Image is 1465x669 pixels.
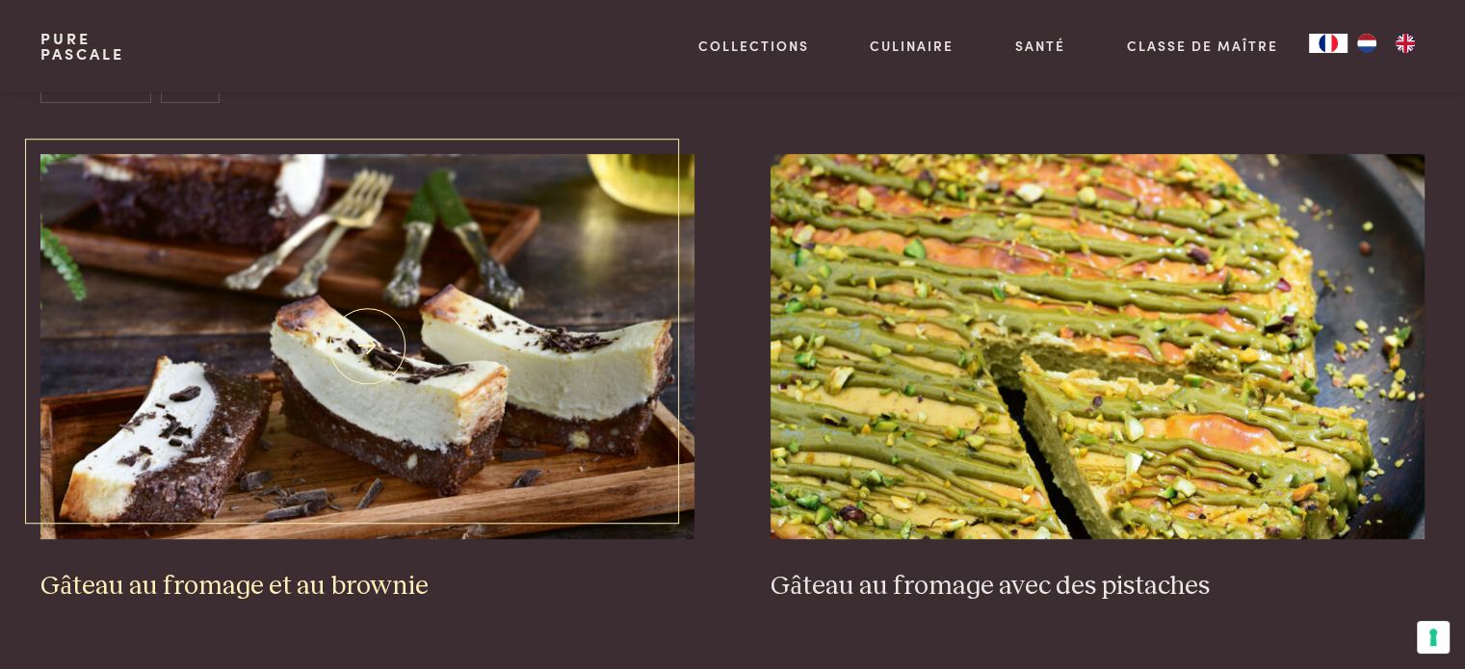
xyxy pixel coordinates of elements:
[1386,34,1425,53] a: EN
[1347,34,1386,53] a: NL
[1309,34,1347,53] a: FR
[870,36,954,56] a: Culinaire
[771,154,1424,539] img: Gâteau au fromage avec des pistaches
[40,154,693,539] img: Gâteau au fromage et au brownie
[698,36,809,56] a: Collections
[1417,621,1450,654] button: Vos préférences en matière de consentement pour les technologies de suivi
[771,570,1424,604] h3: Gâteau au fromage avec des pistaches
[40,154,693,603] a: Gâteau au fromage et au brownie Gâteau au fromage et au brownie
[1127,36,1278,56] a: Classe de maître
[1309,34,1425,53] aside: Language selected: Français
[771,154,1424,603] a: Gâteau au fromage avec des pistaches Gâteau au fromage avec des pistaches
[40,31,124,62] a: PurePascale
[40,570,693,604] h3: Gâteau au fromage et au brownie
[1347,34,1425,53] ul: Language list
[1015,36,1065,56] a: Santé
[1309,34,1347,53] div: Language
